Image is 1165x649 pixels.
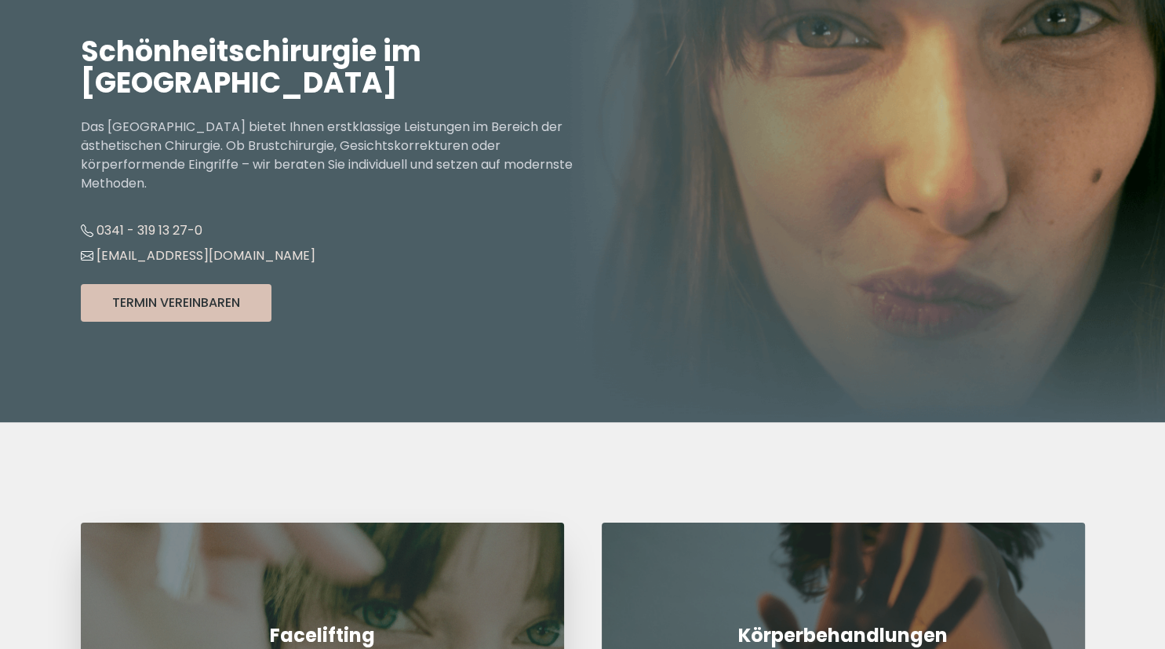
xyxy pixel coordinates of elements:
h1: Schönheitschirurgie im [GEOGRAPHIC_DATA] [81,36,583,99]
a: [EMAIL_ADDRESS][DOMAIN_NAME] [81,246,315,264]
a: 0341 - 319 13 27-0 [81,221,202,239]
h2: Facelifting [81,623,564,648]
h3: Körperbehandlungen [602,623,1085,648]
p: Das [GEOGRAPHIC_DATA] bietet Ihnen erstklassige Leistungen im Bereich der ästhetischen Chirurgie.... [81,118,583,193]
button: Termin Vereinbaren [81,284,271,322]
